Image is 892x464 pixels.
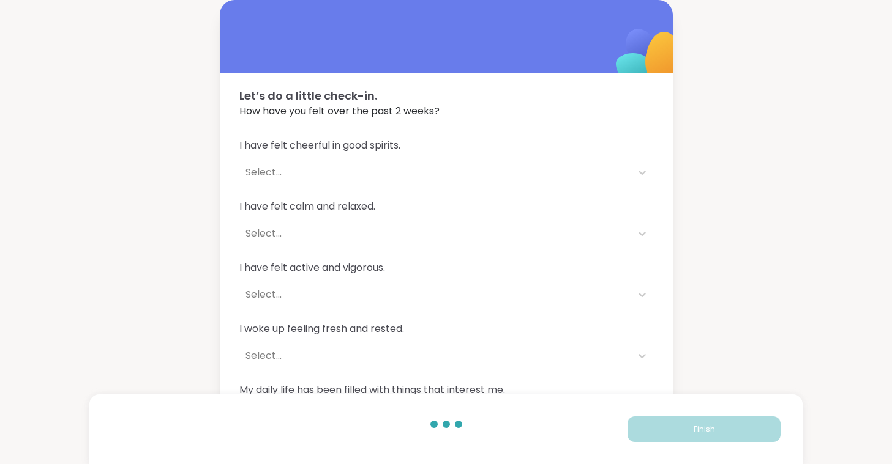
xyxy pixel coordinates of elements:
[239,199,653,214] span: I have felt calm and relaxed.
[239,104,653,119] span: How have you felt over the past 2 weeks?
[245,165,625,180] div: Select...
[239,138,653,153] span: I have felt cheerful in good spirits.
[245,348,625,363] div: Select...
[239,322,653,336] span: I woke up feeling fresh and rested.
[694,424,715,435] span: Finish
[628,416,781,442] button: Finish
[245,287,625,302] div: Select...
[239,260,653,275] span: I have felt active and vigorous.
[239,87,653,104] span: Let’s do a little check-in.
[245,226,625,241] div: Select...
[239,383,653,397] span: My daily life has been filled with things that interest me.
